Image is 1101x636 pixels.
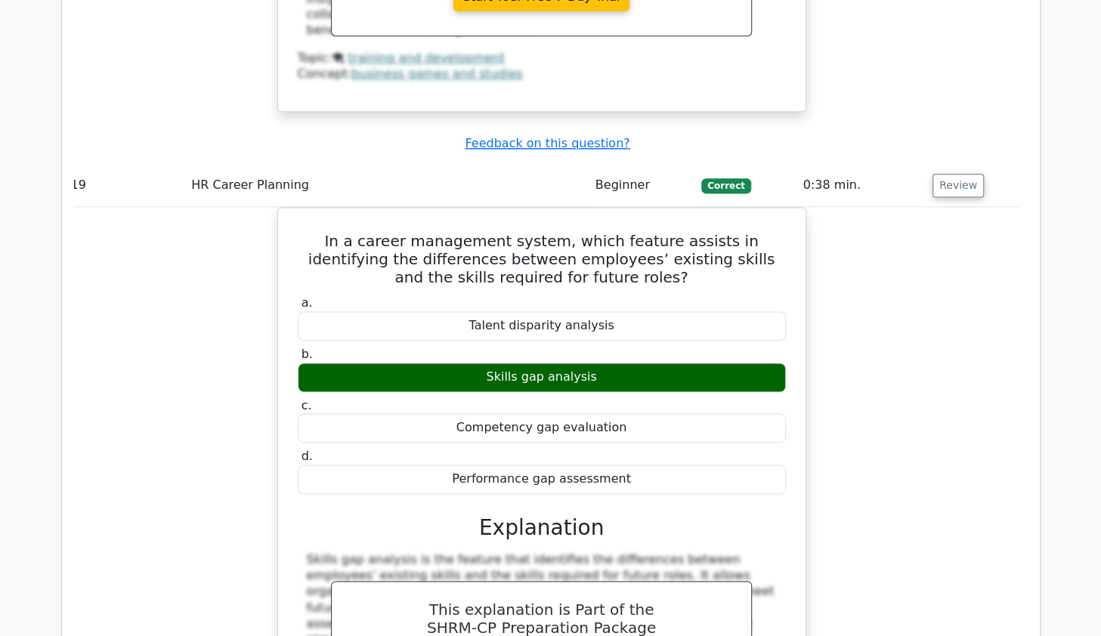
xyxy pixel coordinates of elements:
div: Talent disparity analysis [298,311,786,341]
span: a. [302,295,313,310]
h5: In a career management system, which feature assists in identifying the differences between emplo... [296,232,787,286]
a: business games and studies [351,66,522,81]
a: training and development [348,51,505,65]
button: Review [932,174,984,197]
div: Topic: [298,51,786,66]
div: Skills gap analysis [298,363,786,392]
td: 19 [65,164,186,207]
div: Concept: [298,66,786,82]
span: c. [302,398,312,412]
div: Performance gap assessment [298,465,786,494]
td: 0:38 min. [797,164,926,207]
span: d. [302,449,313,463]
span: b. [302,347,313,361]
td: HR Career Planning [185,164,589,207]
td: Beginner [589,164,696,207]
div: Competency gap evaluation [298,413,786,443]
h3: Explanation [307,515,777,541]
a: Feedback on this question? [465,136,629,150]
span: Correct [701,178,750,193]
